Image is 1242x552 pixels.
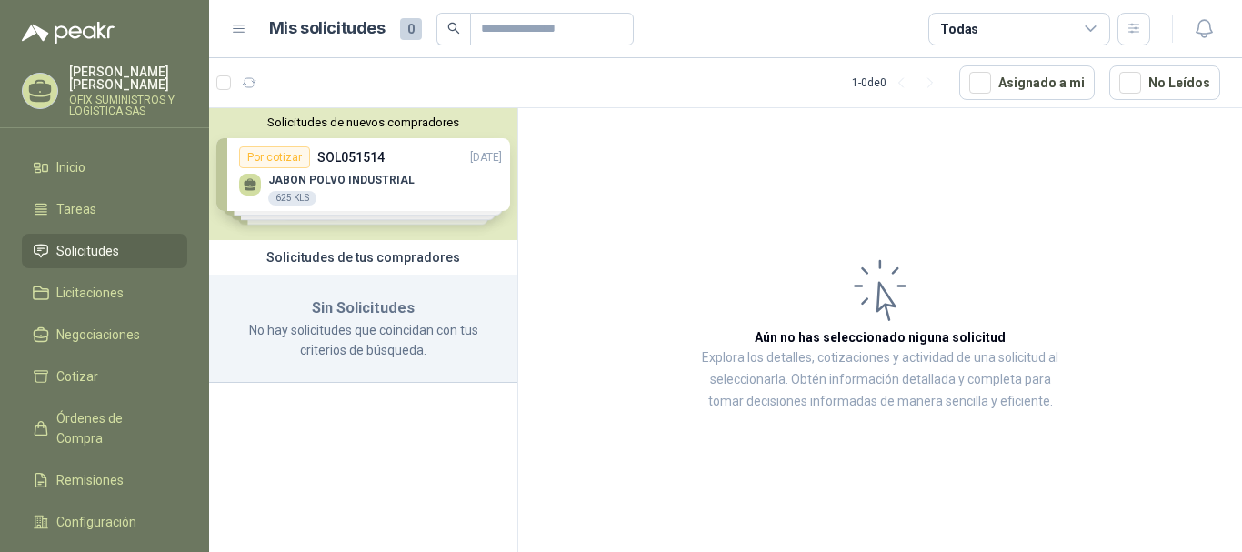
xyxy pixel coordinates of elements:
span: Cotizar [56,366,98,386]
a: Solicitudes [22,234,187,268]
a: Inicio [22,150,187,185]
span: search [447,22,460,35]
span: Órdenes de Compra [56,408,170,448]
p: OFIX SUMINISTROS Y LOGISTICA SAS [69,95,187,116]
span: Inicio [56,157,85,177]
p: [PERSON_NAME] [PERSON_NAME] [69,65,187,91]
span: 0 [400,18,422,40]
a: Cotizar [22,359,187,394]
a: Licitaciones [22,276,187,310]
div: Solicitudes de tus compradores [209,240,517,275]
p: Explora los detalles, cotizaciones y actividad de una solicitud al seleccionarla. Obtén informaci... [700,347,1060,413]
h1: Mis solicitudes [269,15,386,42]
img: Logo peakr [22,22,115,44]
p: No hay solicitudes que coincidan con tus criterios de búsqueda. [231,320,496,360]
button: Asignado a mi [959,65,1095,100]
span: Solicitudes [56,241,119,261]
button: No Leídos [1109,65,1220,100]
span: Licitaciones [56,283,124,303]
div: 1 - 0 de 0 [852,68,945,97]
a: Remisiones [22,463,187,497]
a: Órdenes de Compra [22,401,187,456]
span: Tareas [56,199,96,219]
span: Remisiones [56,470,124,490]
a: Configuración [22,505,187,539]
a: Tareas [22,192,187,226]
span: Negociaciones [56,325,140,345]
div: Todas [940,19,978,39]
h3: Aún no has seleccionado niguna solicitud [755,327,1006,347]
div: Solicitudes de nuevos compradoresPor cotizarSOL051514[DATE] JABON POLVO INDUSTRIAL625 KLSPor coti... [209,108,517,240]
h3: Sin Solicitudes [231,296,496,320]
button: Solicitudes de nuevos compradores [216,115,510,129]
a: Negociaciones [22,317,187,352]
span: Configuración [56,512,136,532]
